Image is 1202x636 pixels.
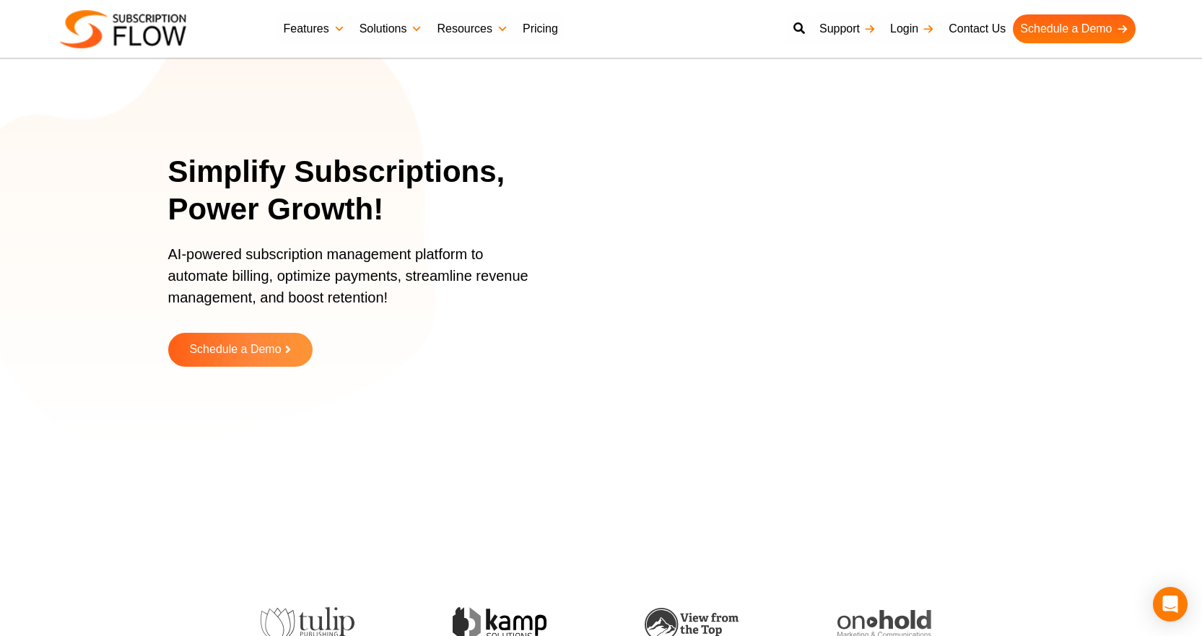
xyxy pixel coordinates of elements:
a: Contact Us [941,14,1013,43]
a: Login [883,14,941,43]
a: Schedule a Demo [1013,14,1135,43]
a: Resources [430,14,515,43]
a: Support [812,14,883,43]
h1: Simplify Subscriptions, Power Growth! [168,153,562,229]
div: Open Intercom Messenger [1153,587,1188,622]
span: Schedule a Demo [189,344,281,356]
a: Solutions [352,14,430,43]
p: AI-powered subscription management platform to automate billing, optimize payments, streamline re... [168,243,544,323]
a: Schedule a Demo [168,333,313,367]
img: Subscriptionflow [60,10,186,48]
a: Features [276,14,352,43]
a: Pricing [515,14,565,43]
